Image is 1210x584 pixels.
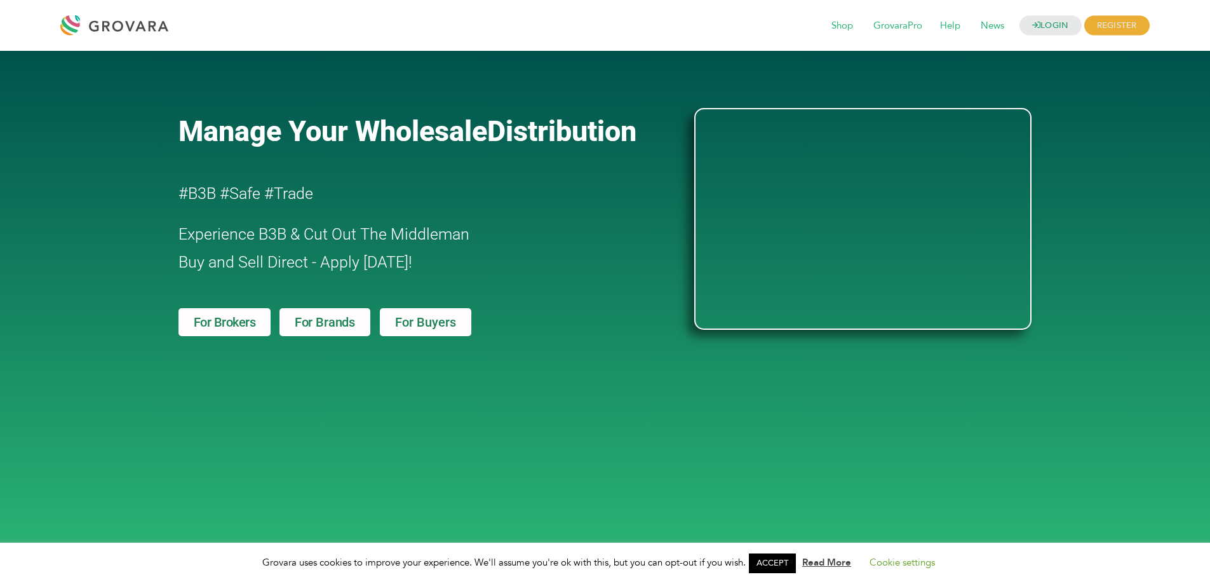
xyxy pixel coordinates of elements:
[487,114,636,148] span: Distribution
[823,14,862,38] span: Shop
[864,14,931,38] span: GrovaraPro
[178,308,271,336] a: For Brokers
[380,308,471,336] a: For Buyers
[1084,16,1150,36] span: REGISTER
[262,556,948,569] span: Grovara uses cookies to improve your experience. We'll assume you're ok with this, but you can op...
[194,316,256,329] span: For Brokers
[802,556,851,569] a: Read More
[972,14,1013,38] span: News
[931,19,969,33] a: Help
[749,553,796,573] a: ACCEPT
[295,316,355,329] span: For Brands
[178,180,622,208] h2: #B3B #Safe #Trade
[178,114,674,148] a: Manage Your WholesaleDistribution
[972,19,1013,33] a: News
[823,19,862,33] a: Shop
[178,253,412,271] span: Buy and Sell Direct - Apply [DATE]!
[1019,16,1082,36] a: LOGIN
[178,114,487,148] span: Manage Your Wholesale
[279,308,370,336] a: For Brands
[870,556,935,569] a: Cookie settings
[864,19,931,33] a: GrovaraPro
[931,14,969,38] span: Help
[395,316,456,329] span: For Buyers
[178,225,469,243] span: Experience B3B & Cut Out The Middleman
